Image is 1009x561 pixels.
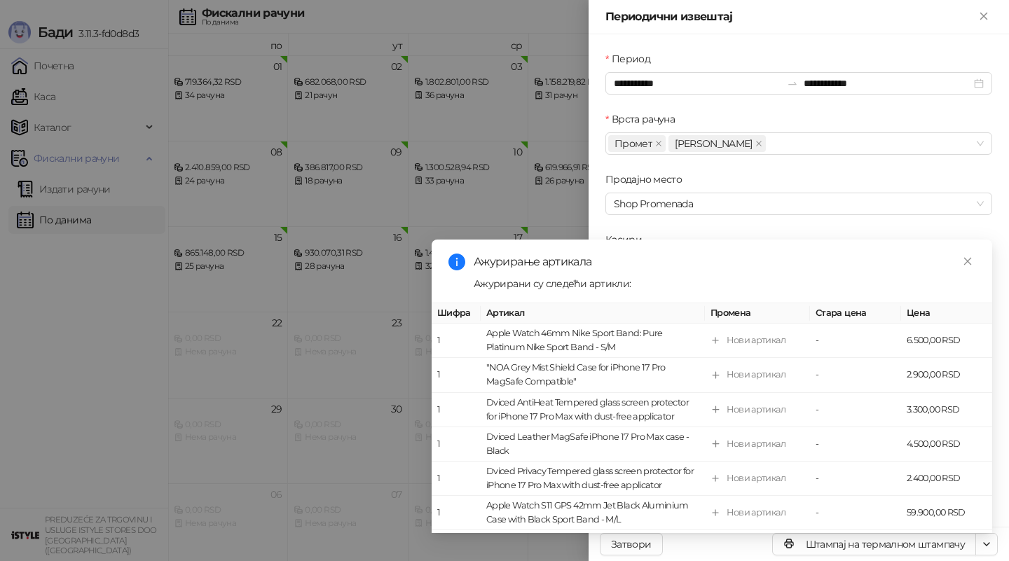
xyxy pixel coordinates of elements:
td: Apple Watch 46mm Nike Sport Band: Pure Platinum Nike Sport Band - S/M [481,324,705,358]
div: Нови артикал [727,368,785,382]
div: Ажурирани су следећи артикли: [474,276,975,291]
a: Close [960,254,975,269]
td: 1 [432,496,481,530]
label: Период [605,51,659,67]
span: [PERSON_NAME] [675,136,753,151]
span: info-circle [448,254,465,270]
th: Промена [705,303,810,324]
td: 1 [432,427,481,462]
span: Промет [615,136,652,151]
td: 3.300,00 RSD [901,392,992,427]
div: Нови артикал [727,437,785,451]
div: Нови артикал [727,333,785,347]
td: 2.400,00 RSD [901,462,992,496]
button: Close [975,8,992,25]
td: - [810,392,901,427]
td: 1 [432,462,481,496]
td: Dviced Leather MagSafe iPhone 17 Pro Max case - Black [481,427,705,462]
td: 4.500,00 RSD [901,427,992,462]
span: swap-right [787,78,798,89]
td: - [810,496,901,530]
td: 1 [432,324,481,358]
div: Ажурирање артикала [474,254,975,270]
span: close [755,140,762,147]
span: Shop Promenada [614,193,984,214]
span: to [787,78,798,89]
th: Стара цена [810,303,901,324]
th: Артикал [481,303,705,324]
label: Врста рачуна [605,111,684,127]
td: 6.500,00 RSD [901,324,992,358]
div: Периодични извештај [605,8,975,25]
td: 1 [432,392,481,427]
td: Apple Watch S11 GPS 42mm Jet Black Aluminium Case with Black Sport Band - M/L [481,496,705,530]
td: - [810,358,901,392]
th: Шифра [432,303,481,324]
div: Нови артикал [727,506,785,520]
div: Нови артикал [727,471,785,485]
span: close [655,140,662,147]
div: Нови артикал [727,402,785,416]
td: - [810,324,901,358]
input: Период [614,76,781,91]
span: close [963,256,973,266]
td: Dviced AntiHeat Tempered glass screen protector for iPhone 17 Pro Max with dust-free applicator [481,392,705,427]
td: "NOA Grey Mist Shield Case for iPhone 17 Pro MagSafe Compatible" [481,358,705,392]
label: Продајно место [605,172,690,187]
label: Касири [605,232,651,247]
td: 59.900,00 RSD [901,496,992,530]
td: - [810,462,901,496]
td: - [810,427,901,462]
td: Dviced Privacy Tempered glass screen protector for iPhone 17 Pro Max with dust-free applicator [481,462,705,496]
th: Цена [901,303,992,324]
td: 1 [432,358,481,392]
td: 2.900,00 RSD [901,358,992,392]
